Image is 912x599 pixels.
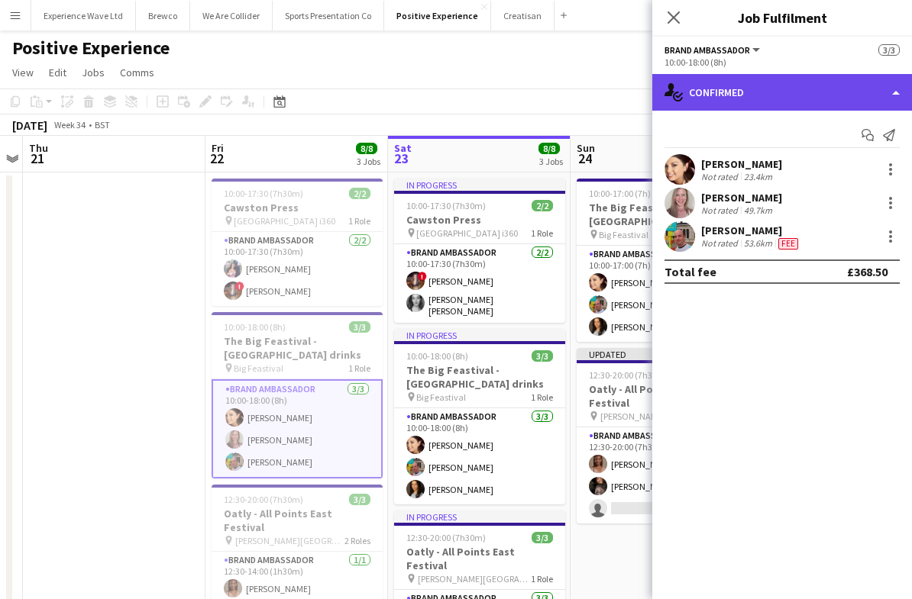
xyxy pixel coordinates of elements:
h1: Positive Experience [12,37,170,60]
div: [PERSON_NAME] [701,224,801,237]
h3: Oatly - All Points East Festival [212,507,383,534]
span: 10:00-18:00 (8h) [406,350,468,362]
span: 8/8 [538,143,560,154]
div: Not rated [701,171,741,182]
span: Week 34 [50,119,89,130]
span: 3/3 [349,494,370,505]
span: Big Feastival [234,362,283,374]
span: 10:00-17:30 (7h30m) [224,188,303,199]
div: [PERSON_NAME] [701,191,782,204]
span: View [12,66,34,79]
div: In progress [394,510,565,523]
span: 8/8 [356,143,377,154]
div: Updated [577,348,748,360]
app-job-card: 10:00-18:00 (8h)3/3The Big Feastival - [GEOGRAPHIC_DATA] drinks Big Feastival1 RoleBrand Ambassad... [212,312,383,478]
a: Edit [43,63,73,82]
button: Brand Ambassador [665,44,762,56]
span: 3/3 [532,532,553,543]
app-card-role: Brand Ambassador4A2/312:30-20:00 (7h30m)[PERSON_NAME][PERSON_NAME] [577,427,748,523]
div: Confirmed [652,74,912,111]
div: 49.7km [741,204,775,216]
span: Fri [212,141,224,155]
div: In progress [394,329,565,341]
span: Sun [577,141,595,155]
span: Fee [778,238,798,250]
button: Brewco [136,1,190,31]
span: Big Feastival [416,391,466,403]
app-job-card: Updated12:30-20:00 (7h30m)2/3Oatly - All Points East Festival [PERSON_NAME][GEOGRAPHIC_DATA] 1 Ro... [577,348,748,523]
div: Not rated [701,204,741,216]
span: 1 Role [531,573,553,585]
a: Comms [114,63,160,82]
span: Big Feastival [599,229,648,240]
button: We Are Collider [190,1,273,31]
span: 22 [209,150,224,167]
span: 3/3 [878,44,900,56]
h3: Oatly - All Points East Festival [394,545,565,572]
div: Total fee [665,264,716,279]
app-job-card: 10:00-17:00 (7h)3/3The Big Feastival - [GEOGRAPHIC_DATA] drinks Big Feastival1 RoleBrand Ambassad... [577,179,748,342]
h3: The Big Feastival - [GEOGRAPHIC_DATA] drinks [394,363,565,391]
span: 12:30-20:00 (7h30m) [589,369,668,381]
span: [GEOGRAPHIC_DATA] i360 [416,227,518,239]
h3: The Big Feastival - [GEOGRAPHIC_DATA] drinks [212,334,383,362]
span: 24 [574,150,595,167]
div: [PERSON_NAME] [701,157,782,171]
app-job-card: In progress10:00-18:00 (8h)3/3The Big Feastival - [GEOGRAPHIC_DATA] drinks Big Feastival1 RoleBra... [394,329,565,504]
span: 1 Role [348,362,370,374]
span: 12:30-20:00 (7h30m) [406,532,486,543]
span: Edit [49,66,66,79]
span: [GEOGRAPHIC_DATA] i360 [234,215,335,227]
span: 10:00-18:00 (8h) [224,321,286,333]
div: 23.4km [741,171,775,182]
span: 10:00-17:30 (7h30m) [406,200,486,211]
span: 2/2 [532,200,553,211]
div: 3 Jobs [539,156,563,167]
span: 3/3 [349,321,370,333]
div: BST [95,119,110,130]
h3: Cawston Press [394,213,565,227]
div: 3 Jobs [357,156,380,167]
h3: The Big Feastival - [GEOGRAPHIC_DATA] drinks [577,201,748,228]
div: [DATE] [12,118,47,133]
div: Crew has different fees then in role [775,237,801,250]
h3: Job Fulfilment [652,8,912,27]
h3: Cawston Press [212,201,383,214]
app-card-role: Brand Ambassador2/210:00-17:30 (7h30m)![PERSON_NAME][PERSON_NAME] [PERSON_NAME] [394,244,565,323]
app-card-role: Brand Ambassador3/310:00-18:00 (8h)[PERSON_NAME][PERSON_NAME][PERSON_NAME] [212,379,383,478]
button: Sports Presentation Co [273,1,384,31]
span: 1 Role [348,215,370,227]
span: 23 [392,150,412,167]
app-job-card: In progress10:00-17:30 (7h30m)2/2Cawston Press [GEOGRAPHIC_DATA] i3601 RoleBrand Ambassador2/210:... [394,179,565,323]
span: Brand Ambassador [665,44,750,56]
div: £368.50 [847,264,888,279]
h3: Oatly - All Points East Festival [577,382,748,410]
button: Creatisan [491,1,555,31]
span: 3/3 [532,350,553,362]
span: ! [235,282,244,291]
a: View [6,63,40,82]
span: ! [418,272,427,281]
app-card-role: Brand Ambassador2/210:00-17:30 (7h30m)[PERSON_NAME]![PERSON_NAME] [212,232,383,306]
a: Jobs [76,63,111,82]
span: Sat [394,141,412,155]
span: 2 Roles [344,535,370,546]
app-card-role: Brand Ambassador3/310:00-17:00 (7h)[PERSON_NAME][PERSON_NAME][PERSON_NAME] [577,246,748,342]
span: Jobs [82,66,105,79]
button: Experience Wave Ltd [31,1,136,31]
app-job-card: 10:00-17:30 (7h30m)2/2Cawston Press [GEOGRAPHIC_DATA] i3601 RoleBrand Ambassador2/210:00-17:30 (7... [212,179,383,306]
div: 10:00-18:00 (8h) [665,56,900,68]
span: 12:30-20:00 (7h30m) [224,494,303,505]
span: 2/2 [349,188,370,199]
span: 1 Role [531,227,553,239]
div: In progress [394,179,565,191]
span: Thu [29,141,48,155]
button: Positive Experience [384,1,491,31]
div: Not rated [701,237,741,250]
